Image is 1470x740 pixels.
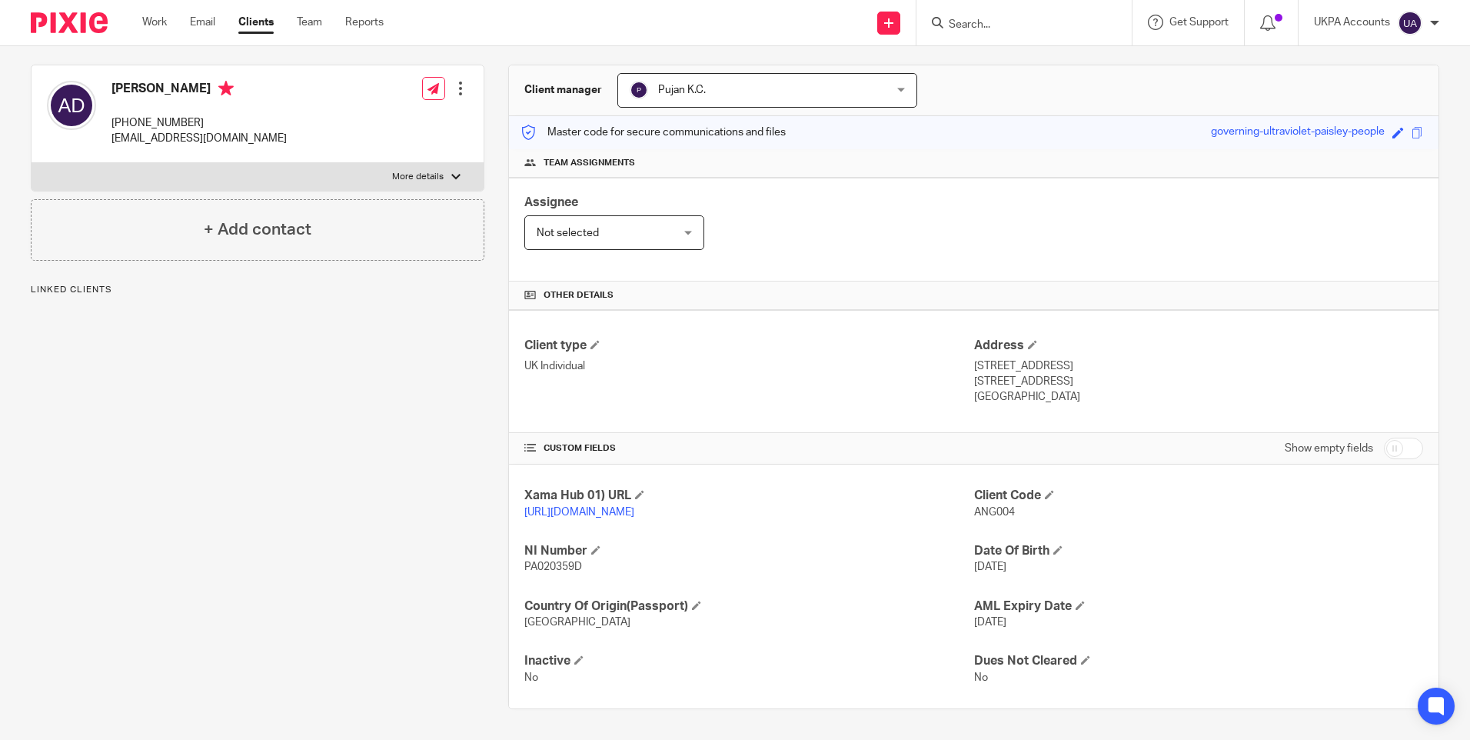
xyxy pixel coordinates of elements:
[392,171,444,183] p: More details
[1169,17,1229,28] span: Get Support
[190,15,215,30] a: Email
[524,507,634,518] a: [URL][DOMAIN_NAME]
[974,488,1423,504] h4: Client Code
[974,598,1423,615] h4: AML Expiry Date
[524,82,602,98] h3: Client manager
[1314,15,1390,30] p: UKPA Accounts
[524,338,973,354] h4: Client type
[238,15,274,30] a: Clients
[297,15,322,30] a: Team
[524,598,973,615] h4: Country Of Origin(Passport)
[218,81,234,96] i: Primary
[47,81,96,130] img: svg%3E
[524,653,973,669] h4: Inactive
[111,81,287,100] h4: [PERSON_NAME]
[974,374,1423,389] p: [STREET_ADDRESS]
[524,358,973,374] p: UK Individual
[974,562,1006,572] span: [DATE]
[544,289,614,302] span: Other details
[974,653,1423,669] h4: Dues Not Cleared
[974,389,1423,405] p: [GEOGRAPHIC_DATA]
[111,115,287,131] p: [PHONE_NUMBER]
[31,12,108,33] img: Pixie
[974,507,1015,518] span: ANG004
[974,543,1423,559] h4: Date Of Birth
[537,228,599,238] span: Not selected
[1285,441,1373,456] label: Show empty fields
[1211,124,1385,142] div: governing-ultraviolet-paisley-people
[142,15,167,30] a: Work
[524,196,578,208] span: Assignee
[524,488,973,504] h4: Xama Hub 01) URL
[974,338,1423,354] h4: Address
[974,617,1006,628] span: [DATE]
[630,81,648,99] img: svg%3E
[947,18,1086,32] input: Search
[524,672,538,683] span: No
[524,617,630,628] span: [GEOGRAPHIC_DATA]
[524,543,973,559] h4: NI Number
[524,562,582,572] span: PA020359D
[345,15,384,30] a: Reports
[974,358,1423,374] p: [STREET_ADDRESS]
[658,85,706,95] span: Pujan K.C.
[974,672,988,683] span: No
[524,442,973,455] h4: CUSTOM FIELDS
[520,125,786,140] p: Master code for secure communications and files
[111,131,287,146] p: [EMAIL_ADDRESS][DOMAIN_NAME]
[1398,11,1422,35] img: svg%3E
[544,157,635,169] span: Team assignments
[31,284,484,296] p: Linked clients
[204,218,311,242] h4: + Add contact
